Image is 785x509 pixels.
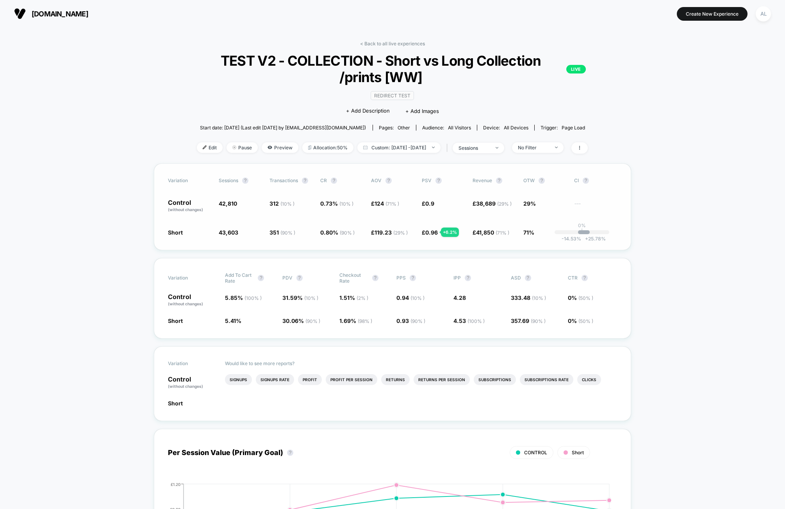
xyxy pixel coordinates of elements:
span: 43,603 [219,229,238,236]
span: Variation [168,177,211,184]
li: Returns Per Session [414,374,470,385]
span: Sessions [219,177,238,183]
span: 0.94 [396,294,425,301]
span: -14.53 % [562,236,581,242]
span: £ [422,229,438,236]
p: LIVE [566,65,586,73]
div: Audience: [422,125,471,131]
img: end [555,147,558,148]
span: CR [320,177,327,183]
a: < Back to all live experiences [360,41,425,47]
span: 5.41 % [225,317,241,324]
span: £ [422,200,434,207]
span: all devices [504,125,528,131]
img: Visually logo [14,8,26,20]
span: 351 [269,229,295,236]
span: Add To Cart Rate [225,272,254,284]
span: ( 2 % ) [357,295,368,301]
span: ( 29 % ) [393,230,408,236]
p: Control [168,376,217,389]
li: Clicks [577,374,601,385]
span: 31.59 % [282,294,318,301]
img: calendar [363,145,368,149]
span: £ [473,200,512,207]
img: edit [203,145,207,149]
span: ( 10 % ) [339,201,353,207]
button: ? [302,177,308,184]
span: (without changes) [168,384,203,389]
span: ( 90 % ) [340,230,355,236]
p: 0% [578,222,586,228]
span: CI [574,177,617,184]
span: 0 % [568,294,593,301]
button: ? [582,275,588,281]
span: 1.51 % [339,294,368,301]
li: Profit [298,374,322,385]
span: other [398,125,410,131]
button: ? [496,177,502,184]
span: AOV [371,177,382,183]
li: Returns [381,374,410,385]
button: ? [296,275,303,281]
span: 1.69 % [339,317,372,324]
span: 42,810 [219,200,237,207]
span: Short [168,229,183,236]
span: ASD [511,275,521,281]
button: ? [465,275,471,281]
span: 0.73 % [320,200,353,207]
li: Subscriptions [474,374,516,385]
span: OTW [523,177,566,184]
div: AL [756,6,771,22]
div: Trigger: [541,125,585,131]
div: sessions [459,145,490,151]
span: ( 29 % ) [497,201,512,207]
span: ( 10 % ) [410,295,425,301]
span: 38,689 [476,200,512,207]
img: end [432,147,435,148]
img: rebalance [308,145,311,150]
img: end [232,145,236,149]
span: All Visitors [448,125,471,131]
span: ( 100 % ) [467,318,485,324]
button: ? [410,275,416,281]
span: 30.06 % [282,317,320,324]
button: Create New Experience [677,7,748,21]
span: ( 50 % ) [578,295,593,301]
button: ? [385,177,392,184]
span: ( 90 % ) [410,318,425,324]
span: PSV [422,177,432,183]
span: 25.78 % [581,236,606,242]
li: Signups [225,374,252,385]
span: ( 90 % ) [280,230,295,236]
span: 0.9 [425,200,434,207]
span: Transactions [269,177,298,183]
span: 119.23 [375,229,408,236]
p: Would like to see more reports? [225,360,617,366]
span: Device: [477,125,534,131]
span: Short [168,317,183,324]
tspan: £1.20 [171,482,180,486]
button: ? [525,275,531,281]
span: + Add Images [405,108,439,114]
button: ? [583,177,589,184]
button: ? [258,275,264,281]
span: ( 50 % ) [578,318,593,324]
span: 4.28 [453,294,466,301]
p: Control [168,294,217,307]
span: Start date: [DATE] (Last edit [DATE] by [EMAIL_ADDRESS][DOMAIN_NAME]) [200,125,366,131]
li: Profit Per Session [326,374,377,385]
span: 4.53 [453,317,485,324]
span: (without changes) [168,207,203,212]
span: 0.96 [425,229,438,236]
span: ( 10 % ) [304,295,318,301]
span: 5.85 % [225,294,262,301]
img: end [496,147,498,149]
span: ( 90 % ) [305,318,320,324]
li: Signups Rate [256,374,294,385]
li: Subscriptions Rate [520,374,573,385]
span: 29% [523,200,536,207]
span: (without changes) [168,301,203,306]
span: Short [572,450,584,455]
span: + Add Description [346,107,390,115]
span: ( 98 % ) [358,318,372,324]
